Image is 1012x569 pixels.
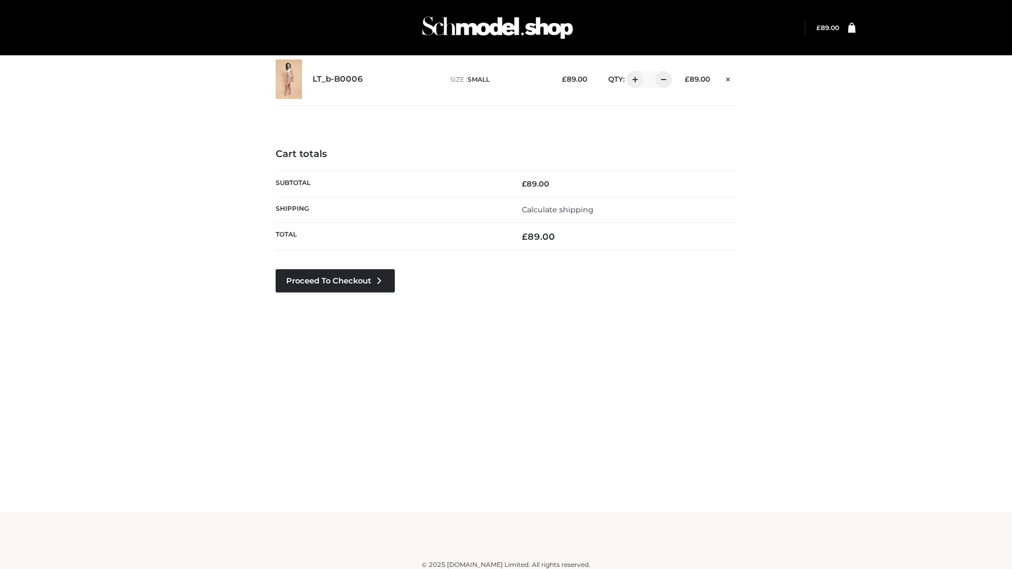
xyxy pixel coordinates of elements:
bdi: 89.00 [522,179,549,189]
span: SMALL [468,75,490,83]
span: £ [522,231,528,242]
div: QTY: [598,71,668,88]
bdi: 89.00 [562,75,587,83]
a: £89.00 [816,24,839,32]
a: LT_b-B0006 [313,74,363,84]
bdi: 89.00 [816,24,839,32]
h4: Cart totals [276,149,736,160]
th: Total [276,223,506,251]
a: Calculate shipping [522,205,593,214]
span: £ [522,179,527,189]
span: £ [816,24,821,32]
a: Proceed to Checkout [276,269,395,292]
th: Subtotal [276,171,506,197]
bdi: 89.00 [522,231,555,242]
bdi: 89.00 [685,75,710,83]
a: Remove this item [721,71,736,85]
img: Schmodel Admin 964 [419,7,577,48]
img: LT_b-B0006 - SMALL [276,60,302,99]
th: Shipping [276,197,506,222]
p: size : [450,75,546,84]
span: £ [685,75,689,83]
span: £ [562,75,567,83]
